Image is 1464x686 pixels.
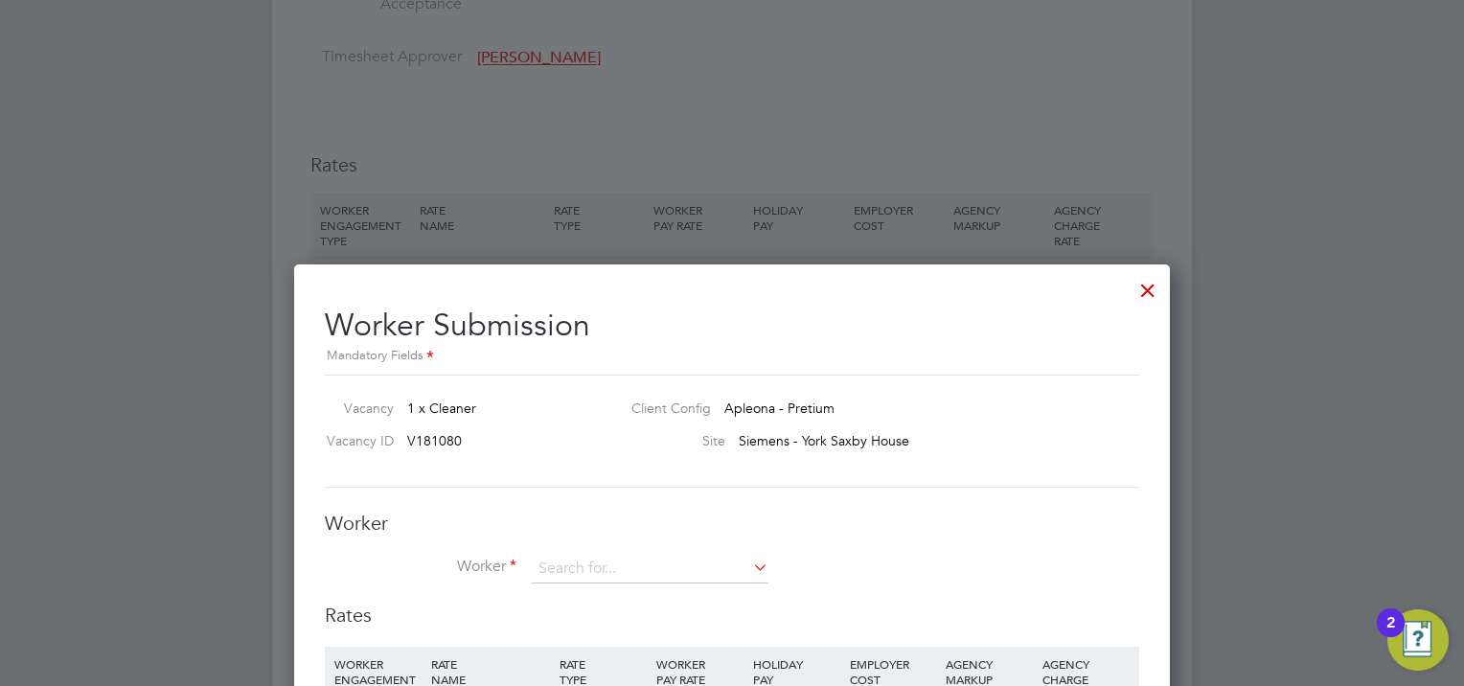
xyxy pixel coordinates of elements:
h2: Worker Submission [325,291,1139,367]
label: Vacancy ID [317,432,394,449]
h3: Rates [325,603,1139,628]
span: 1 x Cleaner [407,400,476,417]
label: Vacancy [317,400,394,417]
div: 2 [1386,623,1395,648]
span: Siemens - York Saxby House [739,432,909,449]
label: Site [616,432,725,449]
span: V181080 [407,432,462,449]
div: Mandatory Fields [325,346,1139,367]
h3: Worker [325,511,1139,536]
label: Worker [325,557,516,577]
label: Client Config [616,400,711,417]
input: Search for... [532,555,768,583]
span: Apleona - Pretium [724,400,835,417]
button: Open Resource Center, 2 new notifications [1387,609,1449,671]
